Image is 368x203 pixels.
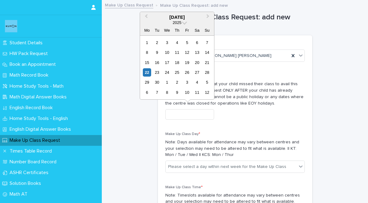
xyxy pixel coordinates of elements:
div: Choose Monday, 1 September 2025 [143,38,151,47]
div: Choose Sunday, 12 October 2025 [203,88,211,97]
div: Choose Wednesday, 3 September 2025 [163,38,171,47]
p: Math Record Book [7,72,53,78]
span: Make Up Class Day [165,132,200,136]
div: Fr [183,26,191,34]
p: English Record Book [7,105,58,111]
div: Choose Sunday, 7 September 2025 [203,38,211,47]
p: Home Study Tools - English [7,116,73,121]
div: Choose Wednesday, 17 September 2025 [163,58,171,67]
p: Solution Books [7,181,46,186]
div: Choose Thursday, 9 October 2025 [173,88,181,97]
div: Choose Thursday, 4 September 2025 [173,38,181,47]
div: Choose Tuesday, 9 September 2025 [153,48,161,57]
div: Choose Wednesday, 8 October 2025 [163,88,171,97]
div: Choose Monday, 29 September 2025 [143,78,151,86]
div: Choose Saturday, 27 September 2025 [193,68,201,77]
p: Student Details [7,40,48,46]
p: HW Pack Request [7,51,53,57]
h1: Make Up Class Request: add new [158,13,312,22]
div: Choose Monday, 22 September 2025 [143,68,151,77]
span: [PERSON_NAME] [PERSON_NAME] [PERSON_NAME] [168,53,271,59]
div: Sa [193,26,201,34]
div: Choose Saturday, 11 October 2025 [193,88,201,97]
div: month 2025-09 [142,38,212,98]
p: Home Study Tools - Math [7,83,68,89]
div: Su [203,26,211,34]
div: Choose Saturday, 4 October 2025 [193,78,201,86]
div: Choose Wednesday, 1 October 2025 [163,78,171,86]
p: Math Digital Answer Books [7,94,72,100]
p: Make Up Class Request [7,137,65,143]
div: Choose Friday, 12 September 2025 [183,48,191,57]
div: Choose Saturday, 6 September 2025 [193,38,201,47]
div: Choose Tuesday, 7 October 2025 [153,88,161,97]
div: Th [173,26,181,34]
p: English Digital Answer Books [7,126,76,132]
div: Choose Sunday, 5 October 2025 [203,78,211,86]
a: Make Up Class Request [105,1,153,8]
div: Choose Thursday, 2 October 2025 [173,78,181,86]
p: Math AT [7,191,32,197]
span: Make Up Class Time [165,185,203,189]
p: Make Up Class Request: add new [160,2,228,8]
div: Choose Sunday, 21 September 2025 [203,58,211,67]
div: Choose Monday, 6 October 2025 [143,88,151,97]
div: Choose Thursday, 25 September 2025 [173,68,181,77]
p: Number Board Record [7,159,61,165]
img: o6XkwfS7S2qhyeB9lxyF [5,20,17,32]
div: We [163,26,171,34]
div: Tu [153,26,161,34]
div: Choose Monday, 8 September 2025 [143,48,151,57]
p: ASHR Certificates [7,170,53,176]
p: Please put in the date that your child missed their class to avail this one. Please put in a requ... [165,81,305,106]
div: Choose Thursday, 18 September 2025 [173,58,181,67]
div: Choose Sunday, 14 September 2025 [203,48,211,57]
div: Choose Saturday, 13 September 2025 [193,48,201,57]
p: Book an Appointment [7,62,61,67]
div: Choose Tuesday, 2 September 2025 [153,38,161,47]
div: Choose Tuesday, 23 September 2025 [153,68,161,77]
span: 2025 [173,20,181,25]
div: Choose Wednesday, 10 September 2025 [163,48,171,57]
div: Choose Tuesday, 30 September 2025 [153,78,161,86]
div: Choose Monday, 15 September 2025 [143,58,151,67]
div: Choose Friday, 26 September 2025 [183,68,191,77]
div: Choose Friday, 19 September 2025 [183,58,191,67]
div: Choose Saturday, 20 September 2025 [193,58,201,67]
div: Please select a day within next week for the Make Up Class [168,164,286,170]
div: Choose Friday, 3 October 2025 [183,78,191,86]
button: Previous Month [141,13,151,22]
div: [DATE] [140,14,214,20]
p: Note: Days available for attendance may vary between centres and your selection may need to be al... [165,139,305,158]
div: Choose Thursday, 11 September 2025 [173,48,181,57]
div: Choose Sunday, 28 September 2025 [203,68,211,77]
div: Choose Tuesday, 16 September 2025 [153,58,161,67]
div: Mo [143,26,151,34]
div: Choose Wednesday, 24 September 2025 [163,68,171,77]
div: Choose Friday, 10 October 2025 [183,88,191,97]
p: Times Table Record [7,148,57,154]
div: Choose Friday, 5 September 2025 [183,38,191,47]
button: Next Month [204,13,213,22]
